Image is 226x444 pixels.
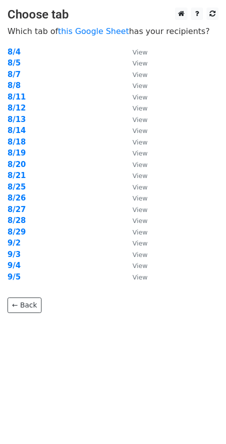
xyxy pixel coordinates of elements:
small: View [132,172,147,179]
a: View [122,70,147,79]
p: Which tab of has your recipients? [7,26,218,36]
small: View [132,138,147,146]
a: 8/13 [7,115,26,124]
a: View [122,272,147,281]
small: View [132,217,147,224]
a: 8/28 [7,216,26,225]
small: View [132,273,147,281]
a: View [122,261,147,270]
a: 8/18 [7,137,26,146]
a: 8/12 [7,103,26,112]
a: 8/25 [7,182,26,191]
a: 8/19 [7,148,26,157]
small: View [132,93,147,101]
small: View [132,71,147,78]
small: View [132,251,147,258]
a: 8/14 [7,126,26,135]
a: 8/7 [7,70,20,79]
a: View [122,160,147,169]
a: View [122,205,147,214]
small: View [132,206,147,213]
a: 8/21 [7,171,26,180]
small: View [132,149,147,157]
a: ← Back [7,297,41,313]
a: View [122,126,147,135]
small: View [132,161,147,168]
a: View [122,115,147,124]
a: 8/20 [7,160,26,169]
small: View [132,194,147,202]
small: View [132,116,147,123]
a: View [122,216,147,225]
small: View [132,262,147,269]
a: 9/2 [7,238,20,247]
a: View [122,81,147,90]
a: 8/11 [7,92,26,101]
a: View [122,171,147,180]
a: 9/4 [7,261,20,270]
a: View [122,137,147,146]
a: 9/3 [7,250,20,259]
a: View [122,238,147,247]
small: View [132,228,147,236]
a: 8/4 [7,47,20,56]
small: View [132,104,147,112]
small: View [132,59,147,67]
small: View [132,48,147,56]
a: 8/27 [7,205,26,214]
a: View [122,58,147,67]
a: 8/26 [7,193,26,202]
a: 8/5 [7,58,20,67]
a: View [122,227,147,236]
a: View [122,193,147,202]
small: View [132,127,147,134]
a: 8/29 [7,227,26,236]
a: View [122,182,147,191]
a: View [122,250,147,259]
a: View [122,47,147,56]
a: View [122,92,147,101]
a: 8/8 [7,81,20,90]
small: View [132,82,147,89]
small: View [132,183,147,191]
a: 9/5 [7,272,20,281]
a: View [122,103,147,112]
h3: Choose tab [7,7,218,22]
small: View [132,239,147,247]
a: View [122,148,147,157]
a: this Google Sheet [58,26,129,36]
